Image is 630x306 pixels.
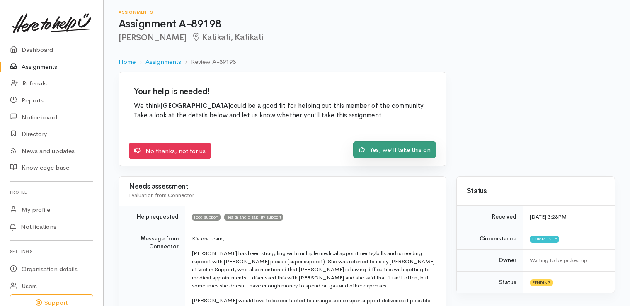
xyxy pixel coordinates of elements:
[457,228,523,250] td: Circumstance
[160,102,230,110] b: [GEOGRAPHIC_DATA]
[353,141,436,158] a: Yes, we'll take this on
[457,206,523,228] td: Received
[119,10,615,15] h6: Assignments
[457,250,523,272] td: Owner
[119,206,185,228] td: Help requested
[10,187,93,198] h6: Profile
[530,236,559,243] span: Community
[134,101,431,121] p: We think could be a good fit for helping out this member of the community. Take a look at the det...
[119,52,615,72] nav: breadcrumb
[10,246,93,257] h6: Settings
[530,256,605,265] div: Waiting to be picked up
[129,192,194,199] span: Evaluation from Connector
[224,214,283,221] span: Health and disability support
[119,57,136,67] a: Home
[530,279,553,286] span: Pending
[129,143,211,160] a: No thanks, not for us
[457,271,523,293] td: Status
[145,57,181,67] a: Assignments
[192,249,436,290] p: [PERSON_NAME] has been struggling with multiple medical appointments/bills and is needing support...
[192,214,220,221] span: Food support
[119,33,615,42] h2: [PERSON_NAME]
[192,235,436,243] p: Kia ora team,
[181,57,236,67] li: Review A-89198
[134,87,431,96] h2: Your help is needed!
[530,213,567,220] time: [DATE] 3:23PM
[467,187,605,195] h3: Status
[191,32,263,42] span: Katikati, Katikati
[129,183,436,191] h3: Needs assessment
[119,18,615,30] h1: Assignment A-89198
